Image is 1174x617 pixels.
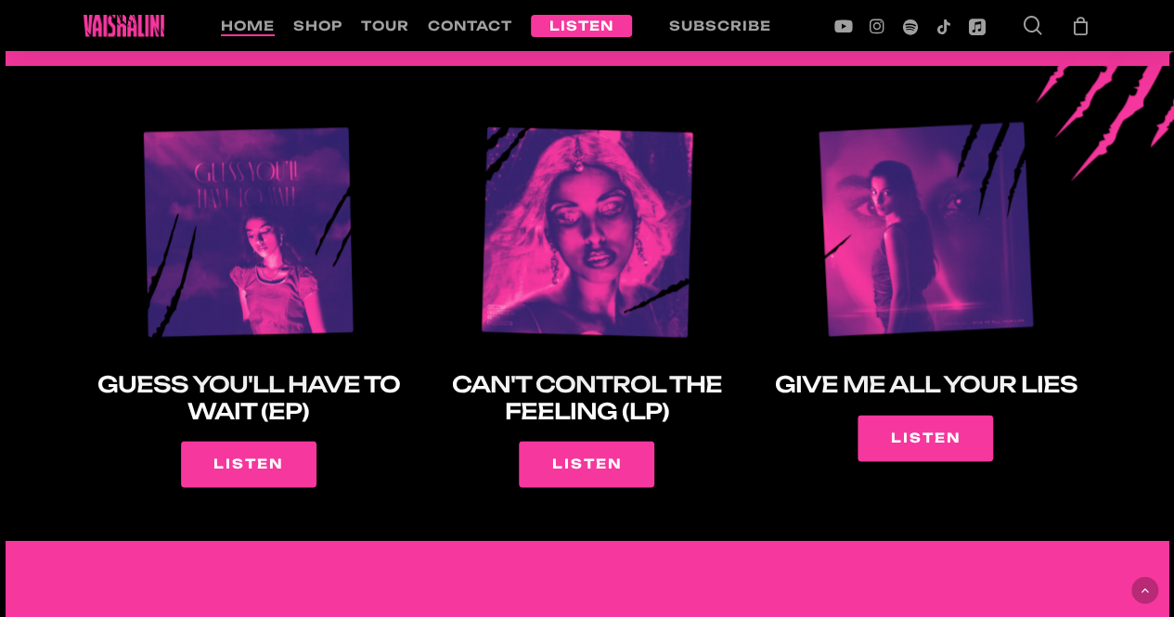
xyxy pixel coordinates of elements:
a: tour [361,18,409,34]
span: shop [293,18,342,33]
a: Listen [858,415,993,461]
span: Subscribe [669,18,771,33]
h3: Give Me All Your Lies [761,371,1090,398]
span: home [221,18,275,33]
a: shop [293,18,342,34]
a: Cart [1070,16,1090,36]
span: contact [428,18,512,33]
span: listen [549,18,613,33]
a: contact [428,18,512,34]
h3: guess you'll have to wait (EP) [84,371,413,425]
span: tour [361,18,409,33]
h3: can't control the feeling (LP) [422,371,752,425]
span: Listen [551,455,622,473]
span: Listen [213,455,284,473]
span: Listen [890,429,961,447]
a: Back to top [1131,577,1158,604]
img: Vaishalini [84,15,164,37]
a: Subscribe [651,18,790,34]
a: home [221,18,275,34]
a: listen [531,18,632,34]
a: Listen [181,441,316,487]
a: Listen [519,441,654,487]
